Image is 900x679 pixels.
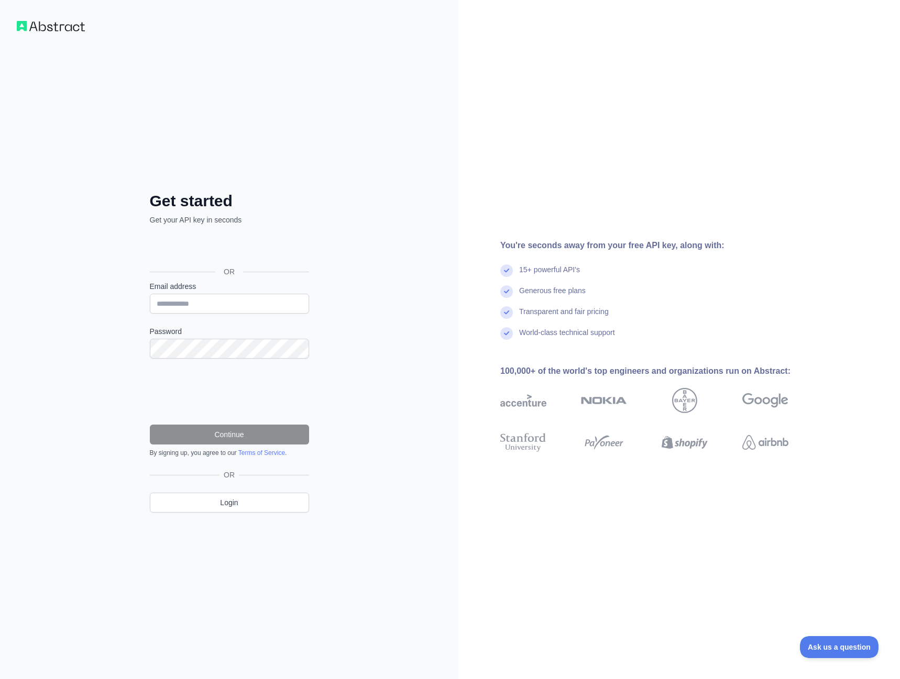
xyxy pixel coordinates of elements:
[519,327,615,348] div: World-class technical support
[150,371,309,412] iframe: reCAPTCHA
[581,388,627,413] img: nokia
[500,431,546,454] img: stanford university
[672,388,697,413] img: bayer
[150,493,309,513] a: Login
[519,285,586,306] div: Generous free plans
[145,237,312,260] iframe: Кнопка "Войти с аккаунтом Google"
[800,636,879,658] iframe: Toggle Customer Support
[500,306,513,319] img: check mark
[500,285,513,298] img: check mark
[219,470,239,480] span: OR
[238,449,285,457] a: Terms of Service
[519,306,609,327] div: Transparent and fair pricing
[500,327,513,340] img: check mark
[500,239,822,252] div: You're seconds away from your free API key, along with:
[150,281,309,292] label: Email address
[500,264,513,277] img: check mark
[581,431,627,454] img: payoneer
[150,326,309,337] label: Password
[150,215,309,225] p: Get your API key in seconds
[742,388,788,413] img: google
[662,431,708,454] img: shopify
[150,192,309,210] h2: Get started
[17,21,85,31] img: Workflow
[500,388,546,413] img: accenture
[742,431,788,454] img: airbnb
[519,264,580,285] div: 15+ powerful API's
[500,365,822,377] div: 100,000+ of the world's top engineers and organizations run on Abstract:
[215,266,243,277] span: OR
[150,425,309,444] button: Continue
[150,449,309,457] div: By signing up, you agree to our .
